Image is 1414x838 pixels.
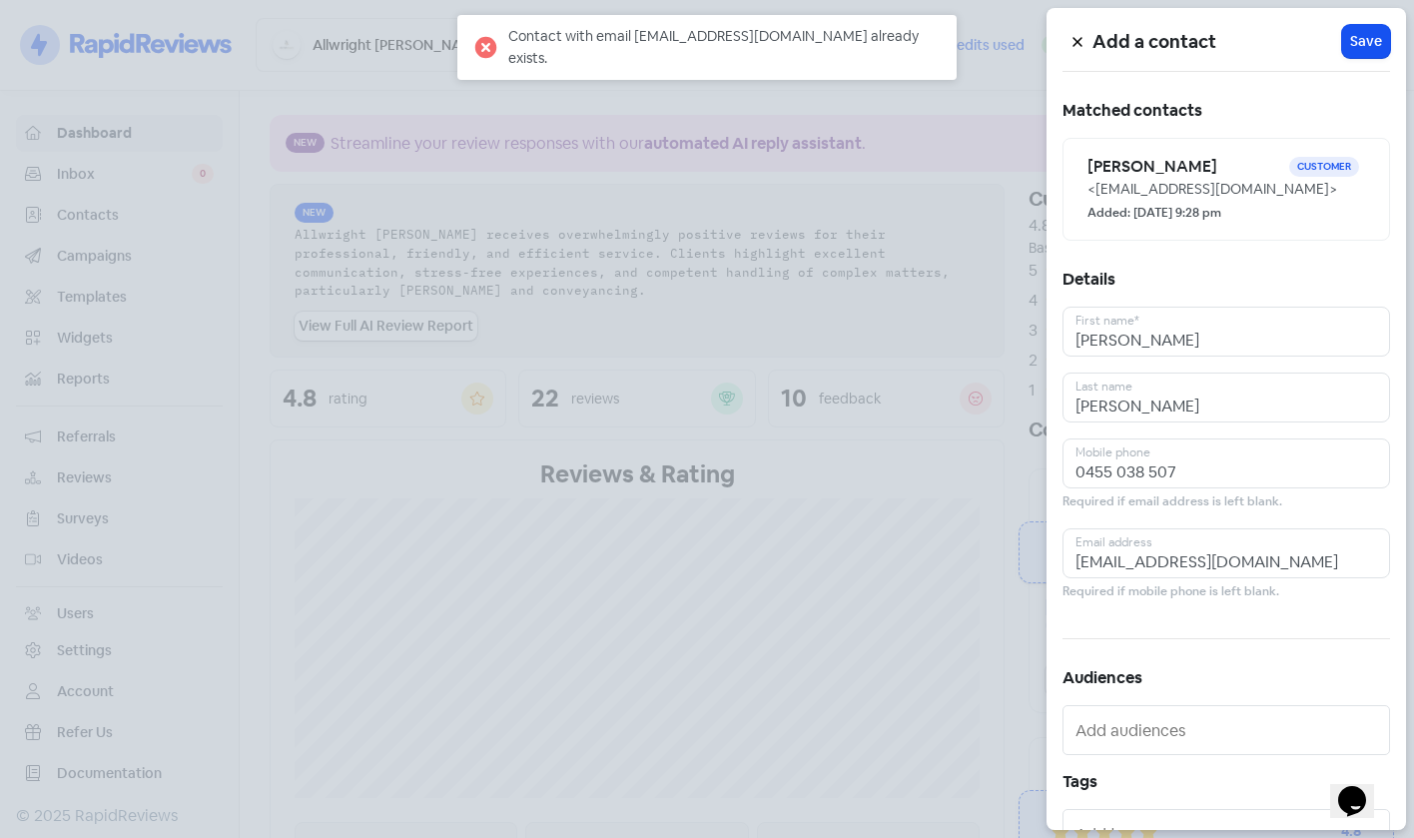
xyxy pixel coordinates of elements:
[1075,714,1381,746] input: Add audiences
[1087,156,1289,178] h6: [PERSON_NAME]
[1062,528,1390,578] input: Email address
[1342,25,1390,58] button: Save
[1062,582,1279,601] small: Required if mobile phone is left blank.
[1330,758,1394,818] iframe: chat widget
[1289,157,1359,177] span: Customer
[1062,663,1390,693] h5: Audiences
[1062,96,1390,126] h5: Matched contacts
[1062,373,1390,422] input: Last name
[1062,307,1390,357] input: First name
[1062,492,1282,511] small: Required if email address is left blank.
[1062,767,1390,797] h5: Tags
[1062,138,1390,241] a: [PERSON_NAME]Customer<[EMAIL_ADDRESS][DOMAIN_NAME]>Added: [DATE] 9:28 pm
[1087,179,1365,200] div: <[EMAIL_ADDRESS][DOMAIN_NAME]>
[1350,31,1382,52] span: Save
[1087,204,1221,223] small: Added: [DATE] 9:28 pm
[1062,265,1390,295] h5: Details
[1092,27,1342,57] h5: Add a contact
[508,25,936,70] div: Contact with email [EMAIL_ADDRESS][DOMAIN_NAME] already exists.
[1062,438,1390,488] input: Mobile phone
